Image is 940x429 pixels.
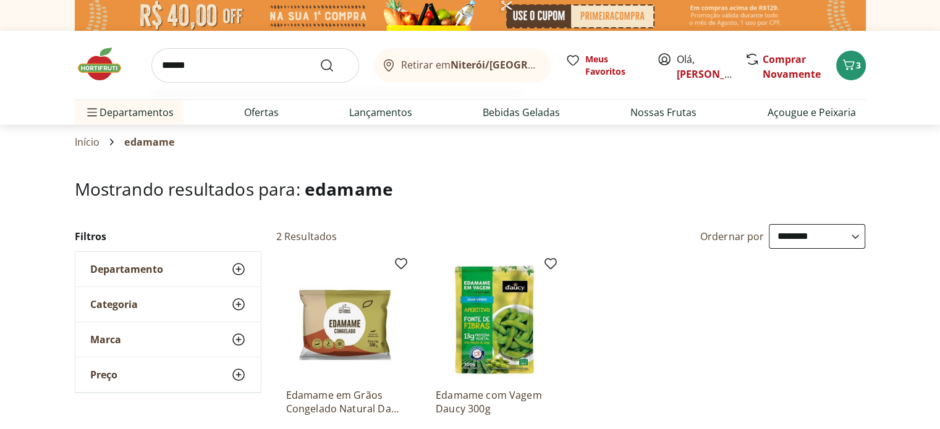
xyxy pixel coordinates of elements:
[75,224,261,249] h2: Filtros
[75,136,100,148] a: Início
[700,230,764,243] label: Ordernar por
[90,298,138,310] span: Categoria
[85,98,174,127] span: Departamentos
[276,230,337,243] h2: 2 Resultados
[90,369,117,381] span: Preço
[767,105,855,120] a: Açougue e Peixaria
[374,48,551,83] button: Retirar emNiterói/[GEOGRAPHIC_DATA]
[286,261,404,378] img: Edamame em Grãos Congelado Natural Da Terra 300g
[75,357,261,392] button: Preço
[630,105,697,120] a: Nossas Frutas
[436,388,553,415] a: Edamame com Vagem Daucy 300g
[856,59,861,71] span: 3
[451,58,591,72] b: Niterói/[GEOGRAPHIC_DATA]
[836,51,866,80] button: Carrinho
[483,105,560,120] a: Bebidas Geladas
[75,322,261,357] button: Marca
[286,388,404,415] a: Edamame em Grãos Congelado Natural Da Terra 300g
[677,67,757,81] a: [PERSON_NAME]
[305,177,393,201] span: edamame
[585,53,642,78] span: Meus Favoritos
[90,333,121,346] span: Marca
[677,52,732,81] span: Olá,
[320,58,349,73] button: Submit Search
[244,105,279,120] a: Ofertas
[85,98,100,127] button: Menu
[763,52,821,81] a: Comprar Novamente
[436,261,553,378] img: Edamame com Vagem Daucy 300g
[75,179,866,199] h1: Mostrando resultados para:
[401,59,538,70] span: Retirar em
[124,136,174,148] span: edamame
[565,53,642,78] a: Meus Favoritos
[151,48,359,83] input: search
[75,46,137,83] img: Hortifruti
[75,252,261,286] button: Departamento
[90,263,163,275] span: Departamento
[349,105,412,120] a: Lançamentos
[75,287,261,322] button: Categoria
